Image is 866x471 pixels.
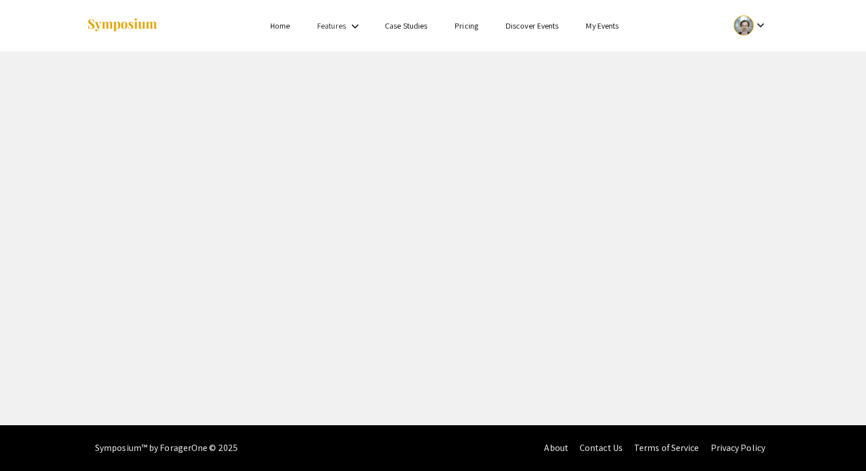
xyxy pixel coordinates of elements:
[86,18,158,33] img: Symposium by ForagerOne
[634,442,699,454] a: Terms of Service
[506,21,559,31] a: Discover Events
[586,21,619,31] a: My Events
[348,19,362,33] mat-icon: Expand Features list
[754,18,767,32] mat-icon: Expand account dropdown
[711,442,765,454] a: Privacy Policy
[580,442,623,454] a: Contact Us
[722,13,780,38] button: Expand account dropdown
[317,21,346,31] a: Features
[95,425,238,471] div: Symposium™ by ForagerOne © 2025
[544,442,568,454] a: About
[270,21,290,31] a: Home
[385,21,427,31] a: Case Studies
[455,21,478,31] a: Pricing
